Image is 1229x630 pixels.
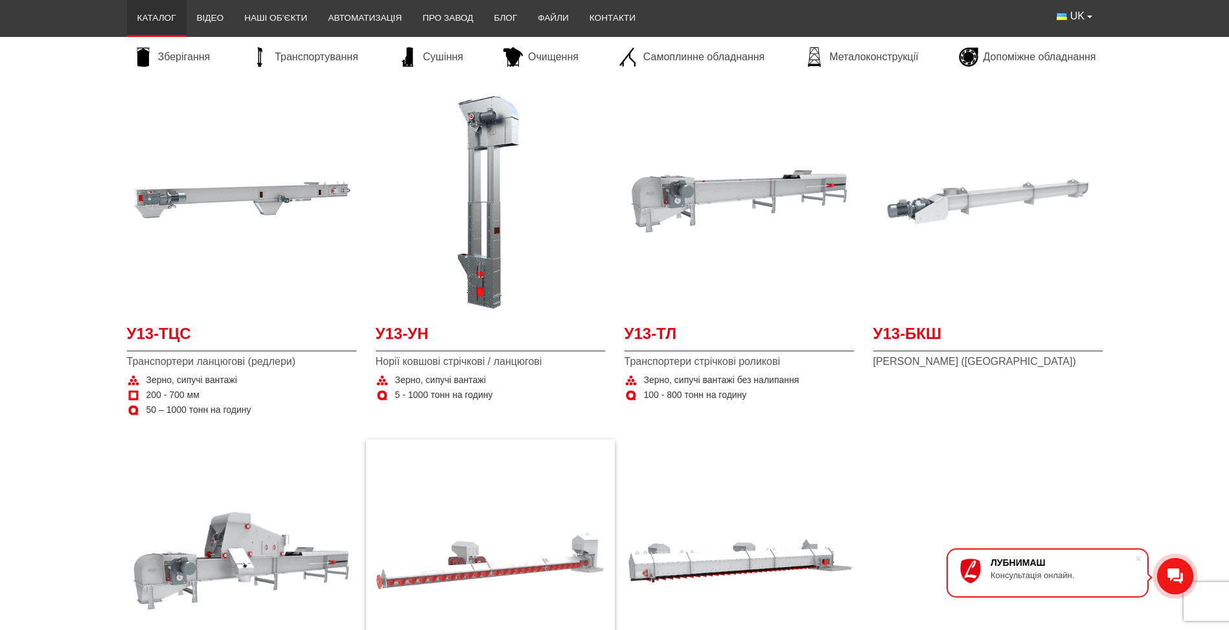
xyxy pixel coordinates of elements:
a: Очищення [497,47,585,67]
button: UK [1046,4,1102,29]
span: Допоміжне обладнання [983,50,1096,64]
a: У13-ТЛ [625,323,854,352]
a: Контакти [579,4,646,32]
a: Каталог [127,4,187,32]
a: Файли [527,4,579,32]
span: Зберігання [158,50,211,64]
span: Сушіння [423,50,463,64]
span: 200 - 700 мм [146,389,200,402]
span: [PERSON_NAME] ([GEOGRAPHIC_DATA]) [873,355,1103,369]
div: Консультація онлайн. [991,570,1134,580]
a: У13-УН [376,323,605,352]
span: 100 - 800 тонн на годину [644,389,747,402]
span: Транспортування [275,50,358,64]
span: Норії ковшові стрічкові / ланцюгові [376,355,605,369]
a: Блог [483,4,527,32]
span: Зерно, сипучі вантажі [146,374,237,387]
a: Металоконструкції [798,47,925,67]
span: Транспортери ланцюгові (редлери) [127,355,356,369]
a: Детальніше У13-ТЦС [127,87,356,316]
a: У13-ТЦС [127,323,356,352]
a: Відео [187,4,235,32]
a: Детальніше У13-БКШ [873,87,1103,316]
a: Наші об’єкти [234,4,317,32]
a: Автоматизація [317,4,412,32]
span: Зерно, сипучі вантажі [395,374,486,387]
a: Самоплинне обладнання [612,47,771,67]
a: Детальніше У13-УН [376,87,605,316]
a: Про завод [412,4,483,32]
span: Транспортери стрічкові роликові [625,355,854,369]
span: 5 - 1000 тонн на годину [395,389,493,402]
a: У13-БКШ [873,323,1103,352]
span: Очищення [528,50,579,64]
a: Зберігання [127,47,217,67]
span: Самоплинне обладнання [643,50,764,64]
div: ЛУБНИМАШ [991,557,1134,568]
a: Транспортування [244,47,365,67]
img: Українська [1057,13,1067,20]
span: 50 – 1000 тонн на годину [146,404,251,417]
a: Детальніше У13-ТЛ [625,87,854,316]
a: Сушіння [392,47,470,67]
span: Зерно, сипучі вантажі без налипання [644,374,799,387]
span: Металоконструкції [829,50,918,64]
span: UK [1070,9,1085,23]
a: Допоміжне обладнання [952,47,1103,67]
